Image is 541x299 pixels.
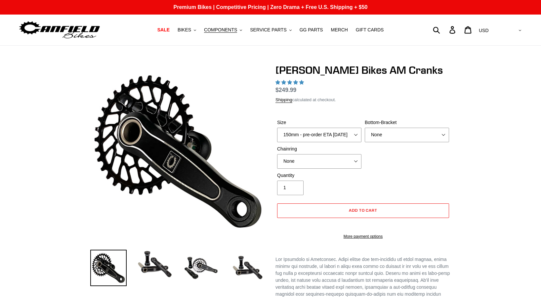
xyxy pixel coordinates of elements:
[229,250,266,286] img: Load image into Gallery viewer, CANFIELD-AM_DH-CRANKS
[275,64,451,76] h1: [PERSON_NAME] Bikes AM Cranks
[250,27,286,33] span: SERVICE PARTS
[275,97,292,103] a: Shipping
[247,25,295,34] button: SERVICE PARTS
[137,250,173,279] img: Load image into Gallery viewer, Canfield Cranks
[353,25,387,34] a: GIFT CARDS
[275,87,296,93] span: $249.99
[183,250,219,286] img: Load image into Gallery viewer, Canfield Bikes AM Cranks
[277,234,449,239] a: More payment options
[437,22,453,37] input: Search
[275,80,305,85] span: 4.97 stars
[296,25,326,34] a: GG PARTS
[157,27,170,33] span: SALE
[300,27,323,33] span: GG PARTS
[331,27,348,33] span: MERCH
[18,20,101,40] img: Canfield Bikes
[154,25,173,34] a: SALE
[365,119,449,126] label: Bottom-Bracket
[92,65,264,238] img: Canfield Bikes AM Cranks
[277,146,361,152] label: Chainring
[90,250,127,286] img: Load image into Gallery viewer, Canfield Bikes AM Cranks
[178,27,191,33] span: BIKES
[275,97,451,103] div: calculated at checkout.
[356,27,384,33] span: GIFT CARDS
[349,208,378,213] span: Add to cart
[201,25,245,34] button: COMPONENTS
[277,119,361,126] label: Size
[204,27,237,33] span: COMPONENTS
[328,25,351,34] a: MERCH
[277,203,449,218] button: Add to cart
[174,25,199,34] button: BIKES
[277,172,361,179] label: Quantity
